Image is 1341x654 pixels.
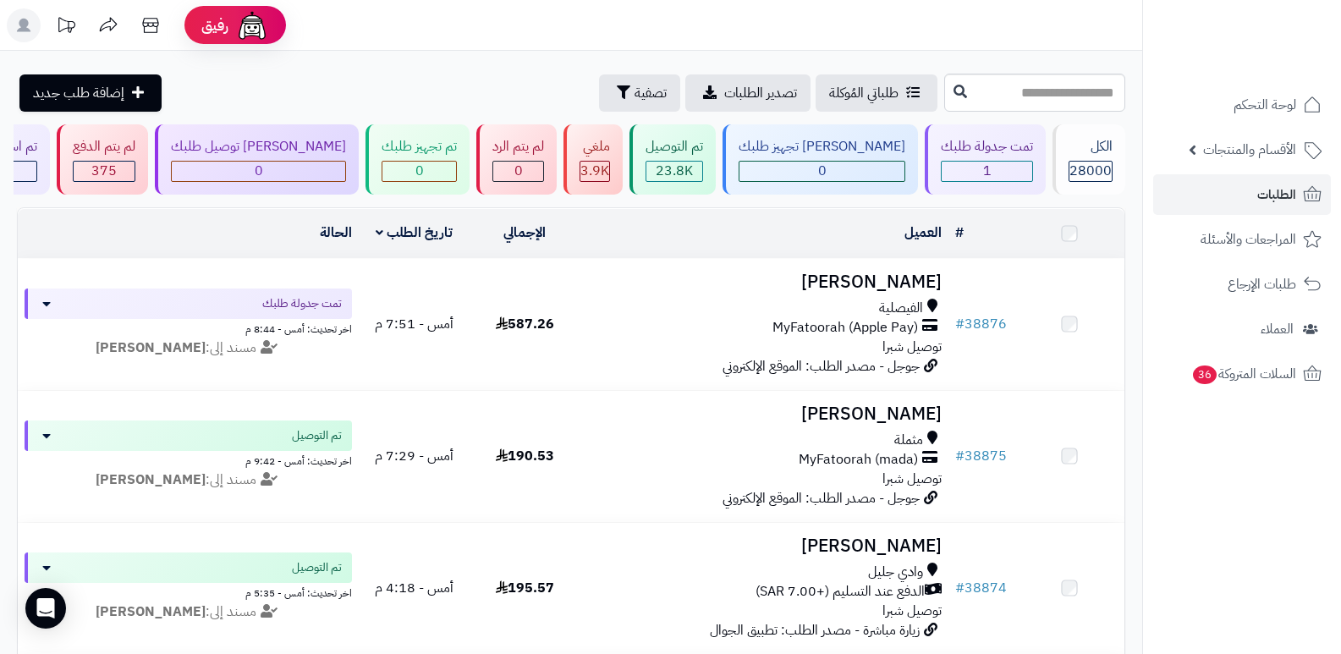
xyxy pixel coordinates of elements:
span: 28000 [1069,161,1112,181]
span: زيارة مباشرة - مصدر الطلب: تطبيق الجوال [710,620,920,640]
div: [PERSON_NAME] تجهيز طلبك [739,137,905,157]
span: تصفية [635,83,667,103]
a: [PERSON_NAME] تجهيز طلبك 0 [719,124,921,195]
span: 0 [255,161,263,181]
div: 3855 [580,162,609,181]
div: لم يتم الدفع [73,137,135,157]
a: لوحة التحكم [1153,85,1331,125]
a: تم التوصيل 23.8K [626,124,719,195]
div: تم التوصيل [646,137,703,157]
a: تاريخ الطلب [376,223,453,243]
span: 1 [983,161,992,181]
div: [PERSON_NAME] توصيل طلبك [171,137,346,157]
div: 0 [382,162,456,181]
span: العملاء [1261,317,1294,341]
a: الطلبات [1153,174,1331,215]
span: 23.8K [656,161,693,181]
div: مسند إلى: [12,602,365,622]
a: تحديثات المنصة [45,8,87,47]
span: # [955,446,965,466]
span: لوحة التحكم [1234,93,1296,117]
a: إضافة طلب جديد [19,74,162,112]
a: طلبات الإرجاع [1153,264,1331,305]
span: أمس - 7:51 م [375,314,453,334]
span: 0 [514,161,523,181]
a: [PERSON_NAME] توصيل طلبك 0 [151,124,362,195]
h3: [PERSON_NAME] [587,404,943,424]
span: تم التوصيل [292,559,342,576]
a: طلباتي المُوكلة [816,74,937,112]
span: إضافة طلب جديد [33,83,124,103]
span: جوجل - مصدر الطلب: الموقع الإلكتروني [723,488,920,508]
strong: [PERSON_NAME] [96,338,206,358]
span: طلبات الإرجاع [1228,272,1296,296]
span: 195.57 [496,578,554,598]
div: 1 [942,162,1032,181]
span: توصيل شبرا [882,469,942,489]
span: المراجعات والأسئلة [1201,228,1296,251]
span: 36 [1192,365,1217,384]
span: MyFatoorah (Apple Pay) [772,318,918,338]
span: تم التوصيل [292,427,342,444]
div: 0 [493,162,543,181]
a: تم تجهيز طلبك 0 [362,124,473,195]
span: أمس - 7:29 م [375,446,453,466]
div: 375 [74,162,135,181]
span: مثملة [894,431,923,450]
a: #38875 [955,446,1007,466]
span: 375 [91,161,117,181]
span: # [955,314,965,334]
img: logo-2.png [1226,33,1325,69]
div: لم يتم الرد [492,137,544,157]
img: ai-face.png [235,8,269,42]
a: #38874 [955,578,1007,598]
a: # [955,223,964,243]
span: 0 [818,161,827,181]
span: تصدير الطلبات [724,83,797,103]
strong: [PERSON_NAME] [96,602,206,622]
span: الدفع عند التسليم (+7.00 SAR) [756,582,925,602]
div: Open Intercom Messenger [25,588,66,629]
span: 3.9K [580,161,609,181]
a: المراجعات والأسئلة [1153,219,1331,260]
a: لم يتم الدفع 375 [53,124,151,195]
h3: [PERSON_NAME] [587,536,943,556]
a: الإجمالي [503,223,546,243]
div: اخر تحديث: أمس - 8:44 م [25,319,352,337]
span: الفيصلية [879,299,923,318]
a: العملاء [1153,309,1331,349]
a: العميل [904,223,942,243]
span: 190.53 [496,446,554,466]
a: تصدير الطلبات [685,74,811,112]
div: اخر تحديث: أمس - 5:35 م [25,583,352,601]
span: # [955,578,965,598]
div: مسند إلى: [12,338,365,358]
div: 23769 [646,162,702,181]
div: الكل [1069,137,1113,157]
div: مسند إلى: [12,470,365,490]
h3: [PERSON_NAME] [587,272,943,292]
a: #38876 [955,314,1007,334]
span: وادي جليل [868,563,923,582]
div: 0 [739,162,904,181]
span: الطلبات [1257,183,1296,206]
a: الحالة [320,223,352,243]
button: تصفية [599,74,680,112]
a: لم يتم الرد 0 [473,124,560,195]
span: السلات المتروكة [1191,362,1296,386]
div: ملغي [580,137,610,157]
div: اخر تحديث: أمس - 9:42 م [25,451,352,469]
span: جوجل - مصدر الطلب: الموقع الإلكتروني [723,356,920,376]
a: السلات المتروكة36 [1153,354,1331,394]
span: MyFatoorah (mada) [799,450,918,470]
strong: [PERSON_NAME] [96,470,206,490]
a: ملغي 3.9K [560,124,626,195]
div: تمت جدولة طلبك [941,137,1033,157]
span: توصيل شبرا [882,337,942,357]
span: الأقسام والمنتجات [1203,138,1296,162]
a: الكل28000 [1049,124,1129,195]
div: 0 [172,162,345,181]
a: تمت جدولة طلبك 1 [921,124,1049,195]
div: تم تجهيز طلبك [382,137,457,157]
span: أمس - 4:18 م [375,578,453,598]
